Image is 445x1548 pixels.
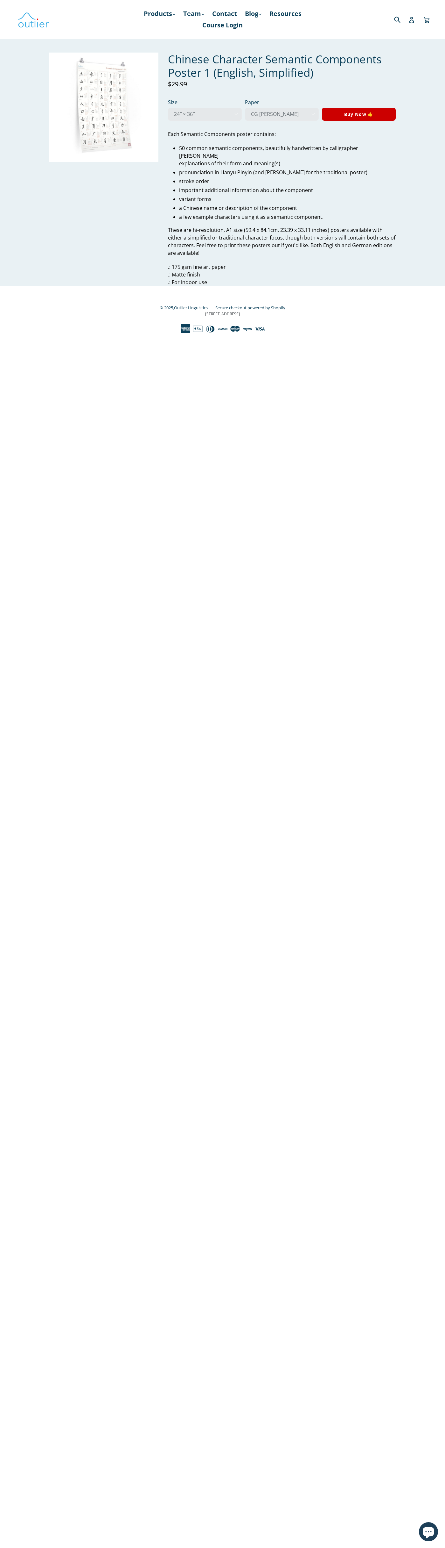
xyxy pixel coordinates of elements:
[180,8,207,19] a: Team
[179,144,396,167] li: 50 common semantic components, beautifully handwritten by calligrapher [PERSON_NAME] explanations...
[174,305,208,311] a: Outlier Linguistics
[266,8,305,19] a: Resources
[141,8,178,19] a: Products
[344,111,374,117] span: Buy Now 👉
[322,108,396,121] button: Buy Now 👉
[168,130,396,138] p: Each Semantic Components poster contains:
[49,53,158,162] img: Chinese Character Semantic Components Poster 1 (English, Simplified) Poster Printify 24″ × 36″ CG...
[168,226,395,256] span: These are hi-resolution, A1 size (59.4 x 84.1cm, 23.39 x 33.11 inches) posters available with eit...
[199,19,246,31] a: Course Login
[245,98,319,106] label: Paper
[179,177,396,185] li: stroke order
[179,204,396,212] li: a Chinese name or description of the component
[179,186,396,194] li: important additional information about the component
[393,13,410,26] input: Search
[168,263,396,286] p: .: 175 gsm fine art paper .: Matte finish .: For indoor use
[179,213,396,221] li: a few example characters using it as a semantic component.
[17,10,49,29] img: Outlier Linguistics
[215,305,285,311] a: Secure checkout powered by Shopify
[49,311,396,317] p: [STREET_ADDRESS]
[242,8,265,19] a: Blog
[160,305,214,311] small: © 2025,
[168,98,242,106] label: Size
[417,1522,440,1543] inbox-online-store-chat: Shopify online store chat
[179,168,396,176] li: pronunciation in Hanyu Pinyin (and [PERSON_NAME] for the traditional poster)
[168,80,187,88] span: $29.99
[179,195,396,203] li: variant forms
[209,8,240,19] a: Contact
[168,53,396,79] h1: Chinese Character Semantic Components Poster 1 (English, Simplified)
